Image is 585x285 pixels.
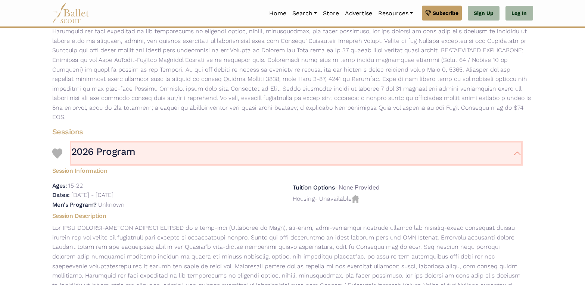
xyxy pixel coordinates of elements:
[266,6,289,21] a: Home
[52,191,70,198] h5: Dates:
[342,6,375,21] a: Advertise
[422,6,462,21] a: Subscribe
[433,9,458,17] span: Subscribe
[52,182,67,189] h5: Ages:
[71,142,521,164] button: 2026 Program
[71,145,136,158] h3: 2026 Program
[52,148,62,159] img: Heart
[352,195,359,203] img: Housing Unvailable
[98,201,125,208] p: Unknown
[71,191,113,198] p: [DATE] - [DATE]
[293,184,335,191] h5: Tuition Options
[46,127,527,137] h4: Sessions
[289,6,320,21] a: Search
[52,201,97,208] h5: Men's Program?
[46,212,527,220] h5: Session Description
[46,164,527,175] h5: Session Information
[293,194,521,204] p: - Unavailable
[505,6,533,21] a: Log In
[320,6,342,21] a: Store
[425,9,431,17] img: gem.svg
[375,6,416,21] a: Resources
[293,183,521,192] div: - None Provided
[468,6,500,21] a: Sign Up
[293,195,315,202] span: Housing
[68,182,83,189] p: 15-22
